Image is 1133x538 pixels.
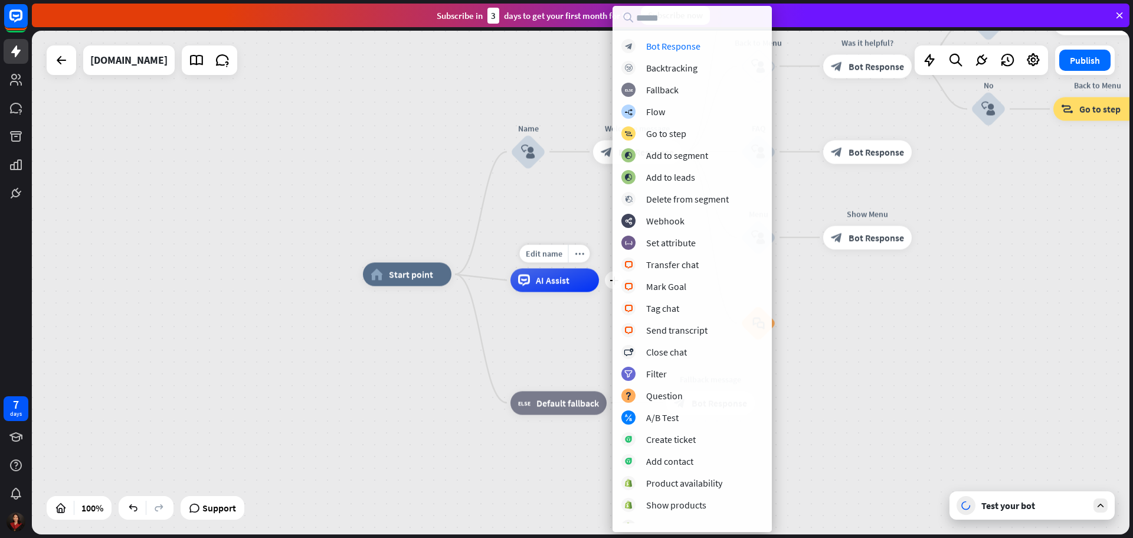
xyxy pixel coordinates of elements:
[624,305,633,312] i: block_livechat
[521,145,535,159] i: block_user_input
[625,414,633,422] i: block_ab_testing
[646,324,708,336] div: Send transcript
[584,122,690,134] div: Welcome message
[518,397,531,409] i: block_fallback
[646,40,700,52] div: Bot Response
[646,237,696,249] div: Set attribute
[624,152,633,159] i: block_add_to_segment
[526,249,562,259] span: Edit name
[981,500,1088,511] div: Test your bot
[646,281,686,292] div: Mark Goal
[831,231,843,243] i: block_bot_response
[646,521,696,533] div: Order status
[493,122,564,134] div: Name
[624,108,633,116] i: builder_tree
[625,43,633,50] i: block_bot_response
[646,259,699,270] div: Transfer chat
[646,412,679,423] div: A/B Test
[4,396,28,421] a: 7 days
[202,498,236,517] span: Support
[646,193,729,205] div: Delete from segment
[610,276,618,285] i: plus
[624,174,633,181] i: block_add_to_segment
[831,60,843,72] i: block_bot_response
[646,346,687,358] div: Close chat
[624,370,633,378] i: filter
[981,102,996,116] i: block_user_input
[9,5,45,40] button: Open LiveChat chat widget
[1079,103,1121,115] span: Go to step
[625,217,633,225] i: webhooks
[646,477,722,489] div: Product availability
[646,368,667,380] div: Filter
[78,498,107,517] div: 100%
[10,410,22,418] div: days
[389,269,433,281] span: Start point
[487,8,499,24] div: 3
[624,348,633,356] i: block_close_chat
[601,146,613,158] i: block_bot_response
[624,283,633,291] i: block_livechat
[13,399,19,410] div: 7
[371,269,383,281] i: home_2
[646,433,696,445] div: Create ticket
[646,302,679,314] div: Tag chat
[625,195,633,203] i: block_delete_from_segment
[646,84,679,96] div: Fallback
[831,146,843,158] i: block_bot_response
[437,8,631,24] div: Subscribe in days to get your first month for $1
[814,37,921,48] div: Was it helpful?
[849,231,904,243] span: Bot Response
[646,390,683,402] div: Question
[1059,50,1111,71] button: Publish
[646,149,708,161] div: Add to segment
[536,275,569,286] span: AI Assist
[624,327,633,334] i: block_livechat
[646,106,665,118] div: Flow
[625,86,633,94] i: block_fallback
[646,62,698,74] div: Backtracking
[646,215,685,227] div: Webhook
[849,146,904,158] span: Bot Response
[953,80,1024,92] div: No
[646,455,693,467] div: Add contact
[646,128,686,139] div: Go to step
[625,64,633,72] i: block_backtracking
[624,130,633,138] i: block_goto
[90,45,168,75] div: ciit.edu.ph
[814,208,921,220] div: Show Menu
[646,171,695,183] div: Add to leads
[575,249,584,258] i: more_horiz
[625,239,633,247] i: block_set_attribute
[624,261,633,269] i: block_livechat
[646,499,706,511] div: Show products
[849,60,904,72] span: Bot Response
[536,397,599,409] span: Default fallback
[625,392,632,400] i: block_question
[1061,103,1073,115] i: block_goto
